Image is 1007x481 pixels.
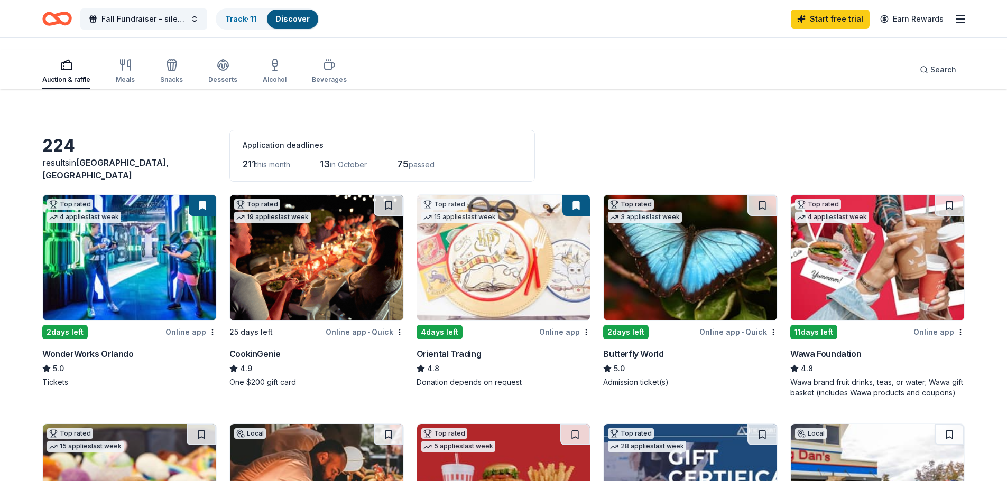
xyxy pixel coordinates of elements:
[417,377,591,388] div: Donation depends on request
[42,194,217,388] a: Image for WonderWorks OrlandoTop rated4 applieslast week2days leftOnline appWonderWorks Orlando5....
[614,362,625,375] span: 5.0
[275,14,310,23] a: Discover
[234,199,280,210] div: Top rated
[160,76,183,84] div: Snacks
[608,428,654,439] div: Top rated
[330,160,367,169] span: in October
[208,76,237,84] div: Desserts
[229,326,273,338] div: 25 days left
[47,199,93,210] div: Top rated
[604,195,777,320] img: Image for Butterfly World
[42,377,217,388] div: Tickets
[913,325,965,338] div: Online app
[243,158,255,169] span: 211
[397,158,409,169] span: 75
[417,195,590,320] img: Image for Oriental Trading
[603,377,778,388] div: Admission ticket(s)
[243,139,522,152] div: Application deadlines
[312,54,347,89] button: Beverages
[42,54,90,89] button: Auction & raffle
[421,212,498,223] div: 15 applies last week
[42,135,217,156] div: 224
[53,362,64,375] span: 5.0
[790,377,965,398] div: Wawa brand fruit drinks, teas, or water; Wawa gift basket (includes Wawa products and coupons)
[255,160,290,169] span: this month
[80,8,207,30] button: Fall Fundraiser - silent auction
[43,195,216,320] img: Image for WonderWorks Orlando
[795,212,869,223] div: 4 applies last week
[42,6,72,31] a: Home
[421,428,467,439] div: Top rated
[608,199,654,210] div: Top rated
[791,10,870,29] a: Start free trial
[417,194,591,388] a: Image for Oriental TradingTop rated15 applieslast week4days leftOnline appOriental Trading4.8Dona...
[116,54,135,89] button: Meals
[229,347,281,360] div: CookinGenie
[874,10,950,29] a: Earn Rewards
[603,194,778,388] a: Image for Butterfly WorldTop rated3 applieslast week2days leftOnline app•QuickButterfly World5.0A...
[790,194,965,398] a: Image for Wawa FoundationTop rated4 applieslast week11days leftOnline appWawa Foundation4.8Wawa b...
[208,54,237,89] button: Desserts
[229,194,404,388] a: Image for CookinGenieTop rated19 applieslast week25 days leftOnline app•QuickCookinGenie4.9One $2...
[160,54,183,89] button: Snacks
[603,347,663,360] div: Butterfly World
[790,325,837,339] div: 11 days left
[230,195,403,320] img: Image for CookinGenie
[368,328,370,336] span: •
[225,14,256,23] a: Track· 11
[320,158,330,169] span: 13
[699,325,778,338] div: Online app Quick
[790,347,861,360] div: Wawa Foundation
[427,362,439,375] span: 4.8
[47,212,121,223] div: 4 applies last week
[42,157,169,181] span: in
[608,441,686,452] div: 28 applies last week
[795,199,841,210] div: Top rated
[116,76,135,84] div: Meals
[801,362,813,375] span: 4.8
[234,212,311,223] div: 19 applies last week
[409,160,435,169] span: passed
[417,325,463,339] div: 4 days left
[240,362,252,375] span: 4.9
[234,428,266,439] div: Local
[47,441,124,452] div: 15 applies last week
[742,328,744,336] span: •
[608,212,682,223] div: 3 applies last week
[42,157,169,181] span: [GEOGRAPHIC_DATA], [GEOGRAPHIC_DATA]
[216,8,319,30] button: Track· 11Discover
[263,54,287,89] button: Alcohol
[603,325,649,339] div: 2 days left
[417,347,482,360] div: Oriental Trading
[421,441,495,452] div: 5 applies last week
[326,325,404,338] div: Online app Quick
[421,199,467,210] div: Top rated
[791,195,964,320] img: Image for Wawa Foundation
[42,347,133,360] div: WonderWorks Orlando
[47,428,93,439] div: Top rated
[795,428,827,439] div: Local
[165,325,217,338] div: Online app
[539,325,590,338] div: Online app
[229,377,404,388] div: One $200 gift card
[263,76,287,84] div: Alcohol
[42,76,90,84] div: Auction & raffle
[911,59,965,80] button: Search
[101,13,186,25] span: Fall Fundraiser - silent auction
[312,76,347,84] div: Beverages
[42,325,88,339] div: 2 days left
[930,63,956,76] span: Search
[42,156,217,182] div: results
